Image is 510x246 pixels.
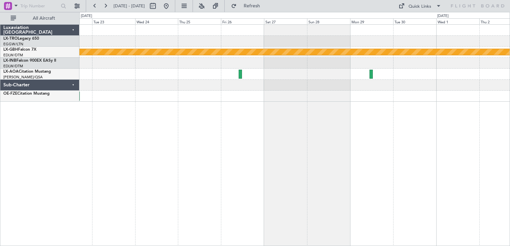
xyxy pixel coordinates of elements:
[3,53,23,58] a: EDLW/DTM
[393,18,436,24] div: Tue 30
[7,13,72,24] button: All Aircraft
[3,59,16,63] span: LX-INB
[395,1,445,11] button: Quick Links
[3,37,39,41] a: LX-TROLegacy 650
[238,4,266,8] span: Refresh
[3,75,43,80] a: [PERSON_NAME]/QSA
[81,13,92,19] div: [DATE]
[3,48,36,52] a: LX-GBHFalcon 7X
[3,37,18,41] span: LX-TRO
[3,92,17,96] span: OE-FZE
[3,42,23,47] a: EGGW/LTN
[3,64,23,69] a: EDLW/DTM
[436,18,479,24] div: Wed 1
[409,3,431,10] div: Quick Links
[437,13,449,19] div: [DATE]
[17,16,70,21] span: All Aircraft
[92,18,135,24] div: Tue 23
[3,92,50,96] a: OE-FZECitation Mustang
[3,48,18,52] span: LX-GBH
[228,1,268,11] button: Refresh
[20,1,59,11] input: Trip Number
[178,18,221,24] div: Thu 25
[3,70,19,74] span: LX-AOA
[3,59,56,63] a: LX-INBFalcon 900EX EASy II
[113,3,145,9] span: [DATE] - [DATE]
[307,18,350,24] div: Sun 28
[135,18,178,24] div: Wed 24
[350,18,393,24] div: Mon 29
[221,18,264,24] div: Fri 26
[264,18,307,24] div: Sat 27
[3,70,51,74] a: LX-AOACitation Mustang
